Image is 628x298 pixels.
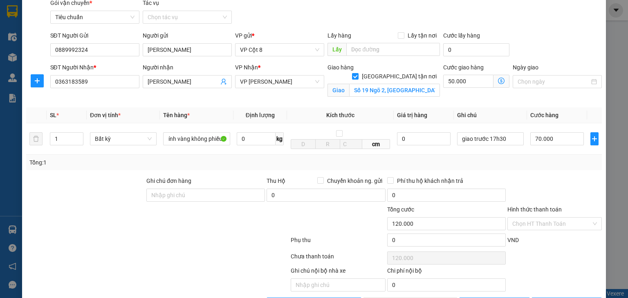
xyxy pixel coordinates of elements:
input: Cước lấy hàng [443,43,509,56]
span: plus [31,78,43,84]
input: Ngày giao [518,77,590,86]
span: Định lượng [246,112,275,118]
input: Nhập ghi chú [291,278,385,291]
span: Lấy hàng [327,32,351,39]
div: SĐT Người Gửi [50,31,139,40]
label: Ngày giao [513,64,538,71]
label: Cước giao hàng [443,64,484,71]
span: Tổng cước [387,206,414,213]
span: plus [591,136,598,142]
span: cm [362,139,390,149]
input: D [291,139,316,149]
input: C [340,139,362,149]
div: SĐT Người Nhận [50,63,139,72]
span: Tên hàng [163,112,190,118]
span: [GEOGRAPHIC_DATA] tận nơi [359,72,440,81]
span: Lấy [327,43,346,56]
span: Lấy tận nơi [404,31,440,40]
span: Cước hàng [530,112,558,118]
div: Ghi chú nội bộ nhà xe [291,266,385,278]
div: Người gửi [143,31,232,40]
input: Cước giao hàng [443,75,493,88]
div: Phụ thu [290,236,386,250]
span: SL [50,112,56,118]
div: Chưa thanh toán [290,252,386,266]
span: Thu Hộ [267,178,285,184]
span: VND [507,237,519,243]
input: VD: Bàn, Ghế [163,132,230,145]
span: Phí thu hộ khách nhận trả [394,176,467,185]
input: Ghi chú đơn hàng [146,189,265,202]
label: Cước lấy hàng [443,32,480,39]
span: Tiêu chuẩn [55,11,135,23]
span: VP Cột 8 [240,44,319,56]
button: delete [29,132,43,145]
span: Giao hàng [327,64,354,71]
label: Hình thức thanh toán [507,206,562,213]
div: Tổng: 1 [29,158,243,167]
button: plus [590,132,599,145]
span: Chuyển khoản ng. gửi [324,176,386,185]
span: Giá trị hàng [397,112,427,118]
span: Đơn vị tính [90,112,121,118]
span: kg [276,132,284,145]
input: 0 [397,132,451,145]
div: Người nhận [143,63,232,72]
span: dollar-circle [498,78,505,84]
div: VP gửi [235,31,324,40]
input: Dọc đường [346,43,440,56]
th: Ghi chú [454,107,527,123]
span: Giao [327,84,349,97]
span: VP Dương Đình Nghệ [240,76,319,88]
input: Giao tận nơi [349,84,440,97]
span: Bất kỳ [95,133,152,145]
input: Ghi Chú [457,132,524,145]
div: Chi phí nội bộ [387,266,506,278]
label: Ghi chú đơn hàng [146,178,191,184]
span: VP Nhận [235,64,258,71]
span: Kích thước [326,112,354,118]
input: R [315,139,340,149]
span: user-add [220,78,227,85]
button: plus [31,74,44,87]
